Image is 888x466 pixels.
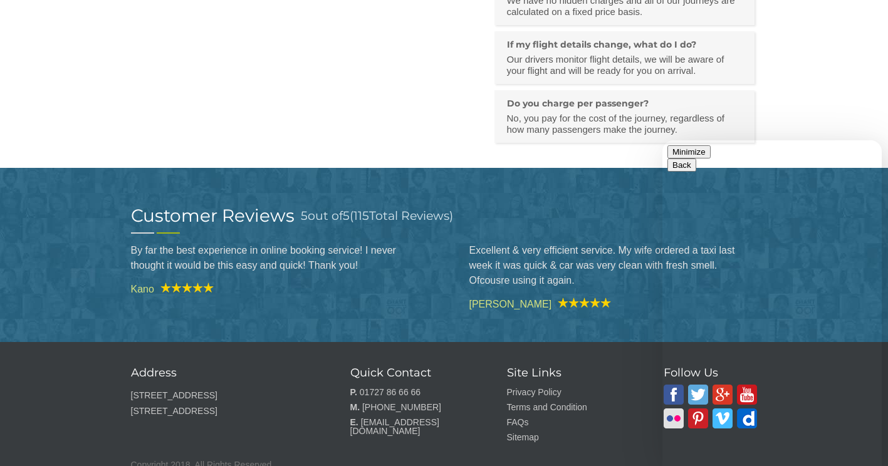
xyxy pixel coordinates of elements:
h3: Quick Contact [350,367,476,378]
img: A1 Taxis Review [154,282,214,293]
blockquote: By far the best experience in online booking service! I never thought it would be this easy and q... [131,234,419,282]
img: A1 Taxis Review [551,298,611,308]
a: [EMAIL_ADDRESS][DOMAIN_NAME] [350,417,439,436]
iframe: chat widget [662,140,882,466]
a: Privacy Policy [507,387,562,397]
h3: out of ( Total Reviews) [301,207,453,225]
blockquote: Excellent & very efficient service. My wife ordered a taxi last week it was quick & car was very ... [469,234,758,298]
p: No, you pay for the cost of the journey, regardless of how many passengers make the journey. [507,113,743,135]
strong: P. [350,387,357,397]
a: Terms and Condition [507,402,587,412]
span: 5 [343,209,350,223]
h3: Site Links [507,367,632,378]
a: [PHONE_NUMBER] [362,402,441,412]
a: FAQs [507,417,529,427]
p: Our drivers monitor flight details, we will be aware of your flight and will be ready for you on ... [507,54,743,76]
strong: E. [350,417,358,427]
cite: [PERSON_NAME] [469,298,758,309]
h3: Address [131,367,319,378]
p: [STREET_ADDRESS] [STREET_ADDRESS] [131,388,319,419]
span: 115 [353,209,369,223]
strong: M. [350,402,360,412]
h2: Customer Reviews [131,207,295,224]
h3: If my flight details change, what do I do? [507,39,743,50]
span: 5 [301,209,308,223]
h3: Do you charge per passenger? [507,98,743,109]
cite: Kano [131,282,419,294]
a: 01727 86 66 66 [360,387,420,397]
a: Sitemap [507,432,539,442]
